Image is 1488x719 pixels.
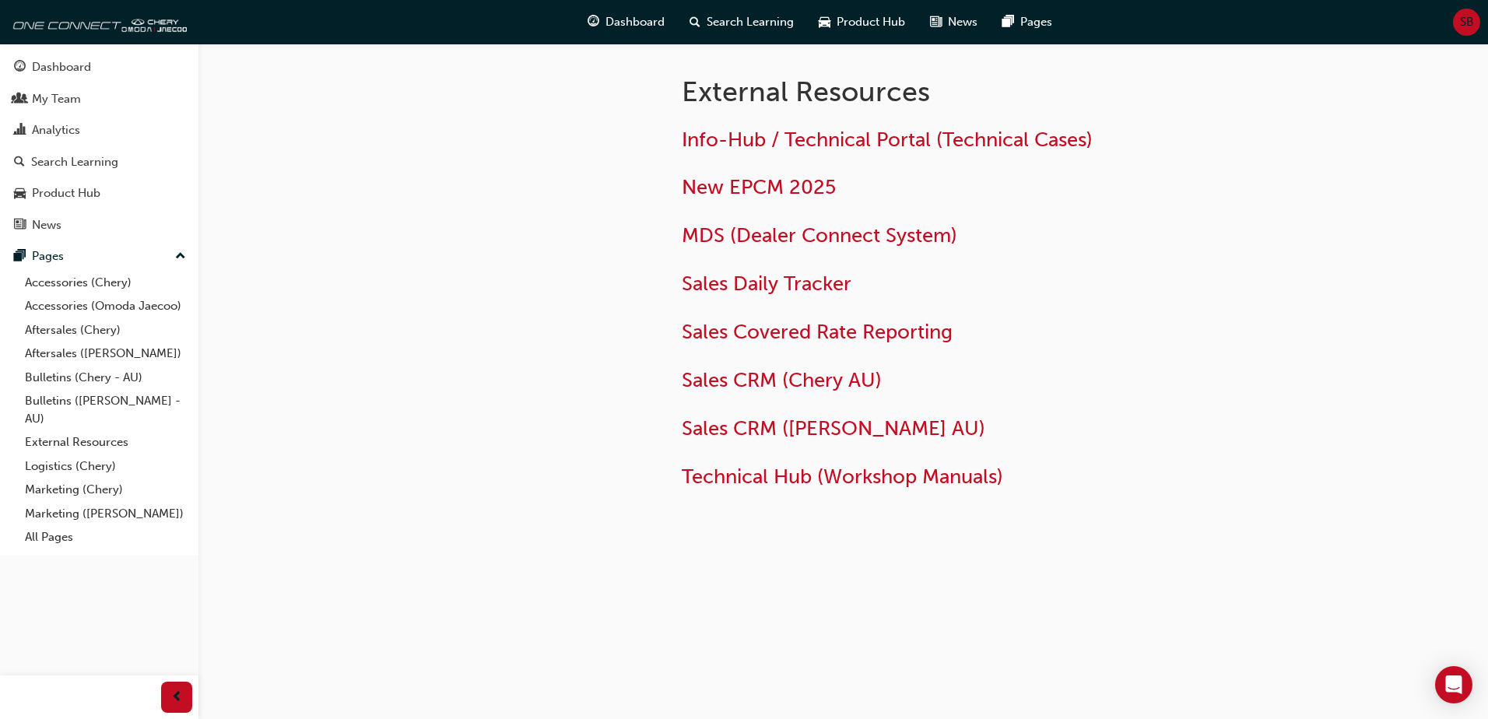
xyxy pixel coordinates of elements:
[682,465,1003,489] a: Technical Hub (Workshop Manuals)
[32,247,64,265] div: Pages
[707,13,794,31] span: Search Learning
[19,294,192,318] a: Accessories (Omoda Jaecoo)
[14,61,26,75] span: guage-icon
[6,148,192,177] a: Search Learning
[1020,13,1052,31] span: Pages
[1435,666,1472,703] div: Open Intercom Messenger
[677,6,806,38] a: search-iconSearch Learning
[682,175,836,199] a: New EPCM 2025
[6,85,192,114] a: My Team
[1453,9,1480,36] button: SB
[682,272,851,296] a: Sales Daily Tracker
[14,250,26,264] span: pages-icon
[19,502,192,526] a: Marketing ([PERSON_NAME])
[6,179,192,208] a: Product Hub
[6,50,192,242] button: DashboardMy TeamAnalyticsSearch LearningProduct HubNews
[14,93,26,107] span: people-icon
[682,416,985,440] a: Sales CRM ([PERSON_NAME] AU)
[14,219,26,233] span: news-icon
[6,53,192,82] a: Dashboard
[6,242,192,271] button: Pages
[682,128,1093,152] a: Info-Hub / Technical Portal (Technical Cases)
[1002,12,1014,32] span: pages-icon
[588,12,599,32] span: guage-icon
[19,525,192,549] a: All Pages
[19,366,192,390] a: Bulletins (Chery - AU)
[605,13,665,31] span: Dashboard
[14,124,26,138] span: chart-icon
[682,320,953,344] a: Sales Covered Rate Reporting
[930,12,942,32] span: news-icon
[175,247,186,267] span: up-icon
[6,211,192,240] a: News
[19,318,192,342] a: Aftersales (Chery)
[32,184,100,202] div: Product Hub
[19,430,192,454] a: External Resources
[19,478,192,502] a: Marketing (Chery)
[819,12,830,32] span: car-icon
[19,454,192,479] a: Logistics (Chery)
[1460,13,1474,31] span: SB
[171,688,183,707] span: prev-icon
[32,121,80,139] div: Analytics
[806,6,918,38] a: car-iconProduct Hub
[990,6,1065,38] a: pages-iconPages
[19,342,192,366] a: Aftersales ([PERSON_NAME])
[918,6,990,38] a: news-iconNews
[837,13,905,31] span: Product Hub
[14,156,25,170] span: search-icon
[14,187,26,201] span: car-icon
[6,116,192,145] a: Analytics
[575,6,677,38] a: guage-iconDashboard
[32,90,81,108] div: My Team
[32,216,61,234] div: News
[19,271,192,295] a: Accessories (Chery)
[690,12,700,32] span: search-icon
[682,223,957,247] a: MDS (Dealer Connect System)
[19,389,192,430] a: Bulletins ([PERSON_NAME] - AU)
[682,368,882,392] a: Sales CRM (Chery AU)
[31,153,118,171] div: Search Learning
[948,13,977,31] span: News
[682,75,1192,109] h1: External Resources
[32,58,91,76] div: Dashboard
[8,6,187,37] img: oneconnect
